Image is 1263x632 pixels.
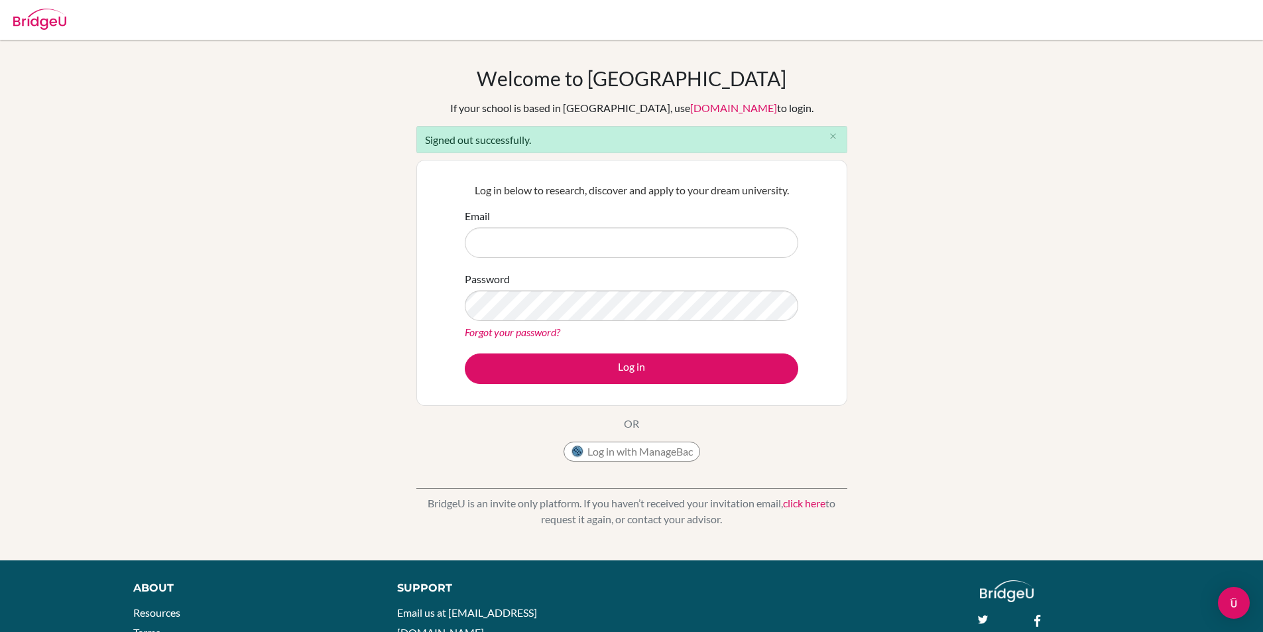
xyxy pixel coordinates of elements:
a: Forgot your password? [465,326,560,338]
img: logo_white@2x-f4f0deed5e89b7ecb1c2cc34c3e3d731f90f0f143d5ea2071677605dd97b5244.png [980,580,1034,602]
a: click here [783,497,825,509]
div: Open Intercom Messenger [1218,587,1250,619]
div: About [133,580,367,596]
img: Bridge-U [13,9,66,30]
i: close [828,131,838,141]
a: Resources [133,606,180,619]
a: [DOMAIN_NAME] [690,101,777,114]
label: Email [465,208,490,224]
button: Close [820,127,847,147]
p: BridgeU is an invite only platform. If you haven’t received your invitation email, to request it ... [416,495,847,527]
p: Log in below to research, discover and apply to your dream university. [465,182,798,198]
div: If your school is based in [GEOGRAPHIC_DATA], use to login. [450,100,813,116]
button: Log in [465,353,798,384]
div: Signed out successfully. [416,126,847,153]
div: Support [397,580,616,596]
label: Password [465,271,510,287]
h1: Welcome to [GEOGRAPHIC_DATA] [477,66,786,90]
button: Log in with ManageBac [564,442,700,462]
p: OR [624,416,639,432]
